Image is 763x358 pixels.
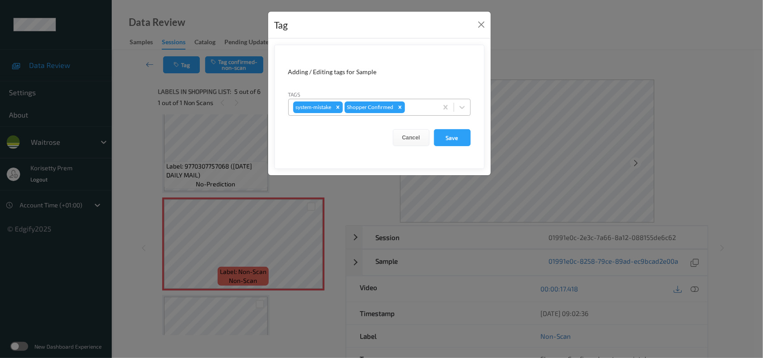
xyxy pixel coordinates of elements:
div: Adding / Editing tags for Sample [288,67,471,76]
div: Tag [274,18,288,32]
button: Cancel [393,129,430,146]
div: Shopper Confirmed [345,101,395,113]
button: Save [434,129,471,146]
button: Close [475,18,488,31]
label: Tags [288,90,301,98]
div: Remove system-mistake [333,101,343,113]
div: system-mistake [293,101,333,113]
div: Remove Shopper Confirmed [395,101,405,113]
